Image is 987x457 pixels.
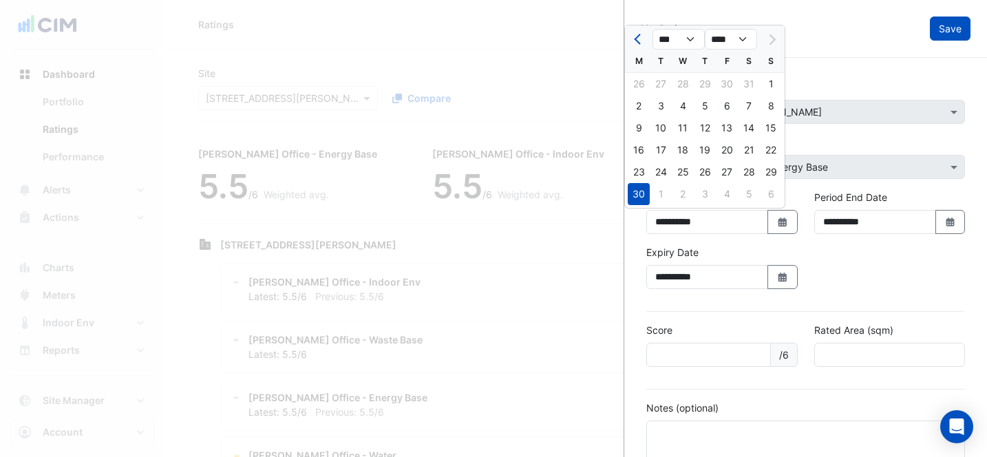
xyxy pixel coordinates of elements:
fa-icon: Select Date [776,216,789,228]
div: 2 [628,95,650,117]
div: Monday, June 9, 2025 [628,117,650,139]
div: Thursday, May 29, 2025 [694,73,716,95]
div: Saturday, May 31, 2025 [738,73,760,95]
div: S [760,50,782,72]
div: Wednesday, May 28, 2025 [672,73,694,95]
div: 12 [694,117,716,139]
div: Friday, June 6, 2025 [716,95,738,117]
div: Thursday, June 5, 2025 [694,95,716,117]
button: Close [641,21,648,35]
div: Wednesday, June 25, 2025 [672,161,694,183]
div: 20 [716,139,738,161]
span: /6 [770,343,798,367]
div: Monday, June 16, 2025 [628,139,650,161]
div: 16 [628,139,650,161]
div: Friday, June 27, 2025 [716,161,738,183]
span: Rating [659,21,690,36]
div: Wednesday, June 4, 2025 [672,95,694,117]
select: Select month [652,29,705,50]
fa-icon: Select Date [944,216,957,228]
div: 15 [760,117,782,139]
div: 23 [628,161,650,183]
div: Saturday, June 14, 2025 [738,117,760,139]
div: 29 [694,73,716,95]
div: Saturday, June 21, 2025 [738,139,760,161]
div: 17 [650,139,672,161]
label: Period End Date [814,190,887,204]
select: Select year [705,29,757,50]
div: Monday, May 26, 2025 [628,73,650,95]
div: 6 [716,95,738,117]
div: 28 [738,161,760,183]
div: Sunday, June 22, 2025 [760,139,782,161]
div: Sunday, June 8, 2025 [760,95,782,117]
div: 7 [738,95,760,117]
div: 28 [672,73,694,95]
div: Thursday, June 19, 2025 [694,139,716,161]
div: 8 [760,95,782,117]
div: Monday, June 30, 2025 [628,183,650,205]
div: W [672,50,694,72]
div: S [738,50,760,72]
div: F [716,50,738,72]
div: T [650,50,672,72]
div: Tuesday, June 3, 2025 [650,95,672,117]
div: Open Intercom Messenger [940,410,973,443]
label: Rated Area (sqm) [814,323,893,337]
div: Saturday, June 7, 2025 [738,95,760,117]
div: Tuesday, June 10, 2025 [650,117,672,139]
div: Monday, June 2, 2025 [628,95,650,117]
div: 25 [672,161,694,183]
div: Thursday, June 12, 2025 [694,117,716,139]
div: Thursday, June 26, 2025 [694,161,716,183]
div: 5 [694,95,716,117]
div: Wednesday, June 11, 2025 [672,117,694,139]
div: 29 [760,161,782,183]
div: Sunday, June 29, 2025 [760,161,782,183]
div: 13 [716,117,738,139]
div: 26 [628,73,650,95]
button: Save [930,17,970,41]
div: 22 [760,139,782,161]
div: 27 [716,161,738,183]
div: 30 [628,183,650,205]
div: 9 [628,117,650,139]
div: 10 [650,117,672,139]
fa-icon: Select Date [776,271,789,283]
div: M [628,50,650,72]
div: 24 [650,161,672,183]
div: 26 [694,161,716,183]
div: 30 [716,73,738,95]
div: Sunday, June 15, 2025 [760,117,782,139]
div: 3 [650,95,672,117]
div: Friday, June 13, 2025 [716,117,738,139]
div: Sunday, June 1, 2025 [760,73,782,95]
div: 31 [738,73,760,95]
div: 14 [738,117,760,139]
div: Friday, June 20, 2025 [716,139,738,161]
div: 1 [760,73,782,95]
div: 21 [738,139,760,161]
div: Tuesday, June 24, 2025 [650,161,672,183]
div: Wednesday, June 18, 2025 [672,139,694,161]
label: Notes (optional) [646,401,719,415]
button: Previous month [630,28,647,50]
div: 11 [672,117,694,139]
div: 27 [650,73,672,95]
label: Score [646,323,672,337]
div: 19 [694,139,716,161]
div: T [694,50,716,72]
div: 18 [672,139,694,161]
div: Tuesday, May 27, 2025 [650,73,672,95]
div: Saturday, June 28, 2025 [738,161,760,183]
div: 4 [672,95,694,117]
div: Tuesday, June 17, 2025 [650,139,672,161]
label: Expiry Date [646,245,699,259]
div: Friday, May 30, 2025 [716,73,738,95]
div: Monday, June 23, 2025 [628,161,650,183]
